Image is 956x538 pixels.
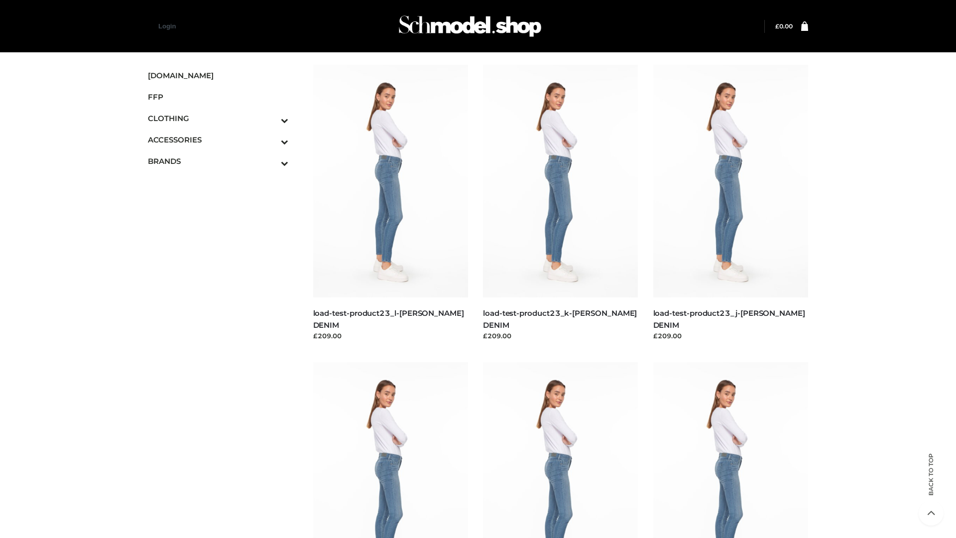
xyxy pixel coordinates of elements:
a: Login [158,22,176,30]
a: load-test-product23_k-[PERSON_NAME] DENIM [483,308,637,329]
div: £209.00 [483,331,638,341]
a: BRANDSToggle Submenu [148,150,288,172]
span: [DOMAIN_NAME] [148,70,288,81]
a: CLOTHINGToggle Submenu [148,108,288,129]
span: BRANDS [148,155,288,167]
button: Toggle Submenu [253,129,288,150]
span: CLOTHING [148,113,288,124]
a: load-test-product23_l-[PERSON_NAME] DENIM [313,308,464,329]
bdi: 0.00 [775,22,793,30]
span: FFP [148,91,288,103]
a: [DOMAIN_NAME] [148,65,288,86]
div: £209.00 [653,331,809,341]
span: Back to top [919,471,944,496]
img: Schmodel Admin 964 [395,6,545,46]
a: load-test-product23_j-[PERSON_NAME] DENIM [653,308,805,329]
a: ACCESSORIESToggle Submenu [148,129,288,150]
button: Toggle Submenu [253,108,288,129]
button: Toggle Submenu [253,150,288,172]
a: FFP [148,86,288,108]
span: £ [775,22,779,30]
div: £209.00 [313,331,469,341]
span: ACCESSORIES [148,134,288,145]
a: £0.00 [775,22,793,30]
